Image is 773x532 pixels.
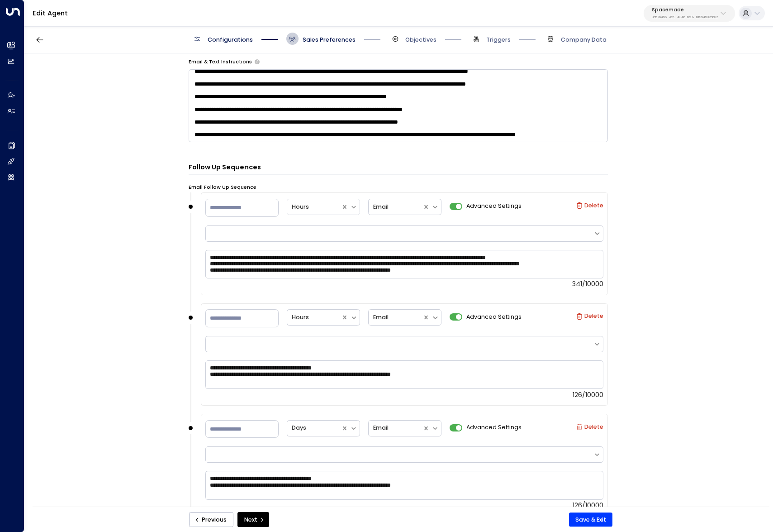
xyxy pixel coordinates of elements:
[237,512,269,527] button: Next
[466,202,522,211] span: Advanced Settings
[466,423,522,432] span: Advanced Settings
[189,512,233,527] button: Previous
[561,36,607,44] span: Company Data
[466,313,522,321] span: Advanced Settings
[205,502,603,509] div: 126/10000
[189,184,256,191] label: Email Follow Up Sequence
[652,15,718,19] p: 0d57b456-76f9-434b-bc82-bf954502d602
[644,5,735,22] button: Spacemade0d57b456-76f9-434b-bc82-bf954502d602
[303,36,356,44] span: Sales Preferences
[576,313,604,319] label: Delete
[208,36,253,44] span: Configurations
[652,7,718,13] p: Spacemade
[569,513,613,527] button: Save & Exit
[205,280,603,288] div: 341/10000
[576,202,604,209] label: Delete
[189,58,252,66] label: Email & Text Instructions
[255,59,260,64] button: Provide any specific instructions you want the agent to follow only when responding to leads via ...
[33,9,68,18] a: Edit Agent
[486,36,511,44] span: Triggers
[205,391,603,399] div: 126/10000
[405,36,436,44] span: Objectives
[576,424,604,430] label: Delete
[189,163,608,174] h3: Follow Up Sequences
